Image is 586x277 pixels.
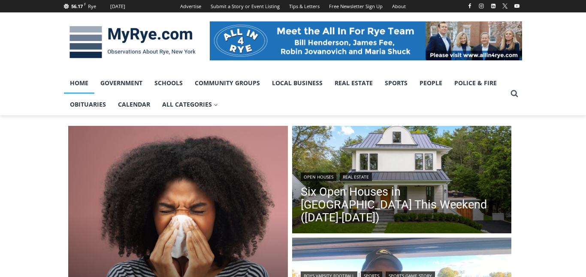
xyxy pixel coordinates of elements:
[340,173,372,181] a: Real Estate
[64,72,94,94] a: Home
[110,3,125,10] div: [DATE]
[507,86,522,101] button: View Search Form
[94,72,148,94] a: Government
[162,100,218,109] span: All Categories
[112,94,156,115] a: Calendar
[64,20,201,65] img: MyRye.com
[71,3,83,9] span: 56.17
[301,185,503,224] a: Six Open Houses in [GEOGRAPHIC_DATA] This Weekend ([DATE]-[DATE])
[329,72,379,94] a: Real Estate
[64,94,112,115] a: Obituaries
[210,21,522,60] img: All in for Rye
[292,126,512,235] img: 3 Overdale Road, Rye
[379,72,414,94] a: Sports
[488,1,498,11] a: Linkedin
[301,173,336,181] a: Open Houses
[189,72,266,94] a: Community Groups
[292,126,512,235] a: Read More Six Open Houses in Rye This Weekend (October 4-5)
[266,72,329,94] a: Local Business
[88,3,96,10] div: Rye
[64,72,507,116] nav: Primary Navigation
[448,72,503,94] a: Police & Fire
[414,72,448,94] a: People
[465,1,475,11] a: Facebook
[500,1,510,11] a: X
[476,1,486,11] a: Instagram
[512,1,522,11] a: YouTube
[156,94,224,115] a: All Categories
[301,171,503,181] div: |
[148,72,189,94] a: Schools
[84,2,86,6] span: F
